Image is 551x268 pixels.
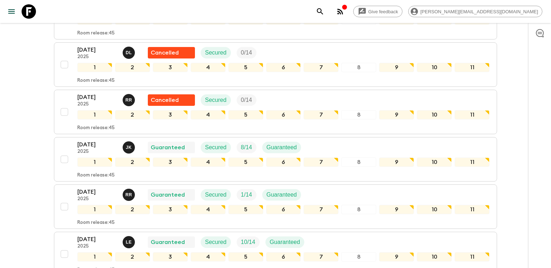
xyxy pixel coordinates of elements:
[304,63,338,72] div: 7
[77,110,112,119] div: 1
[77,252,112,262] div: 1
[77,149,117,155] p: 2025
[77,244,117,249] p: 2025
[304,205,338,214] div: 7
[416,9,542,14] span: [PERSON_NAME][EMAIL_ADDRESS][DOMAIN_NAME]
[304,110,338,119] div: 7
[341,205,376,214] div: 8
[266,63,301,72] div: 6
[151,238,185,246] p: Guaranteed
[237,189,256,201] div: Trip Fill
[77,93,117,102] p: [DATE]
[123,49,136,55] span: Dylan Lees
[126,145,132,150] p: J K
[266,157,301,167] div: 6
[77,102,117,107] p: 2025
[237,236,260,248] div: Trip Fill
[77,173,115,178] p: Room release: 45
[237,142,256,153] div: Trip Fill
[123,47,136,59] button: DL
[126,192,132,198] p: R R
[237,47,256,58] div: Trip Fill
[126,50,132,56] p: D L
[205,238,227,246] p: Secured
[341,252,376,262] div: 8
[228,252,263,262] div: 5
[148,94,195,106] div: Flash Pack cancellation
[153,205,188,214] div: 3
[341,63,376,72] div: 8
[205,48,227,57] p: Secured
[153,63,188,72] div: 3
[455,205,489,214] div: 11
[77,196,117,202] p: 2025
[54,184,497,229] button: [DATE]2025Roland RauGuaranteedSecuredTrip FillGuaranteed1234567891011Room release:45
[417,252,452,262] div: 10
[353,6,402,17] a: Give feedback
[364,9,402,14] span: Give feedback
[266,110,301,119] div: 6
[77,125,115,131] p: Room release: 45
[77,78,115,84] p: Room release: 45
[153,252,188,262] div: 3
[4,4,19,19] button: menu
[241,96,252,104] p: 0 / 14
[408,6,542,17] div: [PERSON_NAME][EMAIL_ADDRESS][DOMAIN_NAME]
[241,191,252,199] p: 1 / 14
[266,205,301,214] div: 6
[379,63,414,72] div: 9
[228,110,263,119] div: 5
[115,157,150,167] div: 2
[205,96,227,104] p: Secured
[241,143,252,152] p: 8 / 14
[304,252,338,262] div: 7
[153,157,188,167] div: 3
[123,96,136,102] span: Roland Rau
[191,63,226,72] div: 4
[77,220,115,226] p: Room release: 45
[126,239,132,245] p: L E
[455,252,489,262] div: 11
[77,46,117,54] p: [DATE]
[455,110,489,119] div: 11
[304,157,338,167] div: 7
[123,238,136,244] span: Leslie Edgar
[191,205,226,214] div: 4
[126,97,132,103] p: R R
[379,252,414,262] div: 9
[77,30,115,36] p: Room release: 45
[77,235,117,244] p: [DATE]
[148,47,195,58] div: Flash Pack cancellation
[379,157,414,167] div: 9
[151,143,185,152] p: Guaranteed
[151,191,185,199] p: Guaranteed
[455,157,489,167] div: 11
[201,189,231,201] div: Secured
[77,63,112,72] div: 1
[201,236,231,248] div: Secured
[417,157,452,167] div: 10
[77,140,117,149] p: [DATE]
[417,110,452,119] div: 10
[123,236,136,248] button: LE
[228,205,263,214] div: 5
[153,110,188,119] div: 3
[379,205,414,214] div: 9
[191,252,226,262] div: 4
[115,252,150,262] div: 2
[313,4,327,19] button: search adventures
[267,143,297,152] p: Guaranteed
[379,110,414,119] div: 9
[123,144,136,149] span: Jamie Keenan
[201,47,231,58] div: Secured
[228,63,263,72] div: 5
[266,252,301,262] div: 6
[77,188,117,196] p: [DATE]
[341,157,376,167] div: 8
[151,96,179,104] p: Cancelled
[191,110,226,119] div: 4
[77,157,112,167] div: 1
[151,48,179,57] p: Cancelled
[54,137,497,182] button: [DATE]2025Jamie KeenanGuaranteedSecuredTrip FillGuaranteed1234567891011Room release:45
[205,191,227,199] p: Secured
